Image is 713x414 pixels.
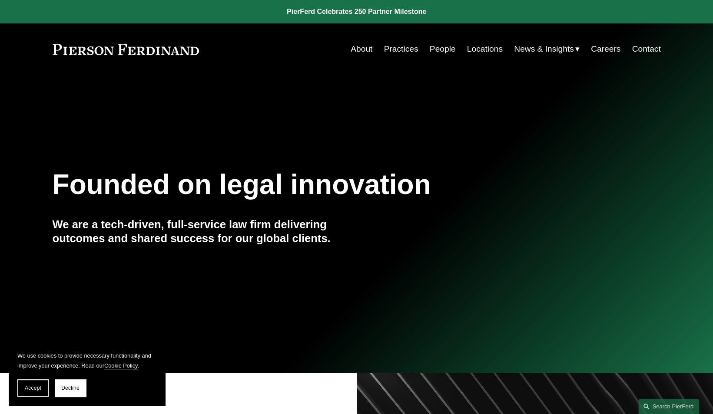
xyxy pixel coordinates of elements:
a: Cookie Policy [104,362,138,369]
a: Locations [467,41,503,57]
span: Decline [61,385,80,391]
a: About [351,41,372,57]
a: Careers [591,41,620,57]
a: Contact [632,41,660,57]
button: Accept [17,379,49,397]
span: News & Insights [514,42,574,57]
section: Cookie banner [9,342,165,405]
p: We use cookies to provide necessary functionality and improve your experience. Read our . [17,351,156,371]
a: Practices [384,41,418,57]
h4: We are a tech-driven, full-service law firm delivering outcomes and shared success for our global... [53,217,357,246]
button: Decline [55,379,86,397]
a: Search this site [638,399,699,414]
h1: Founded on legal innovation [53,169,560,200]
a: People [430,41,456,57]
span: Accept [25,385,41,391]
a: folder dropdown [514,41,580,57]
